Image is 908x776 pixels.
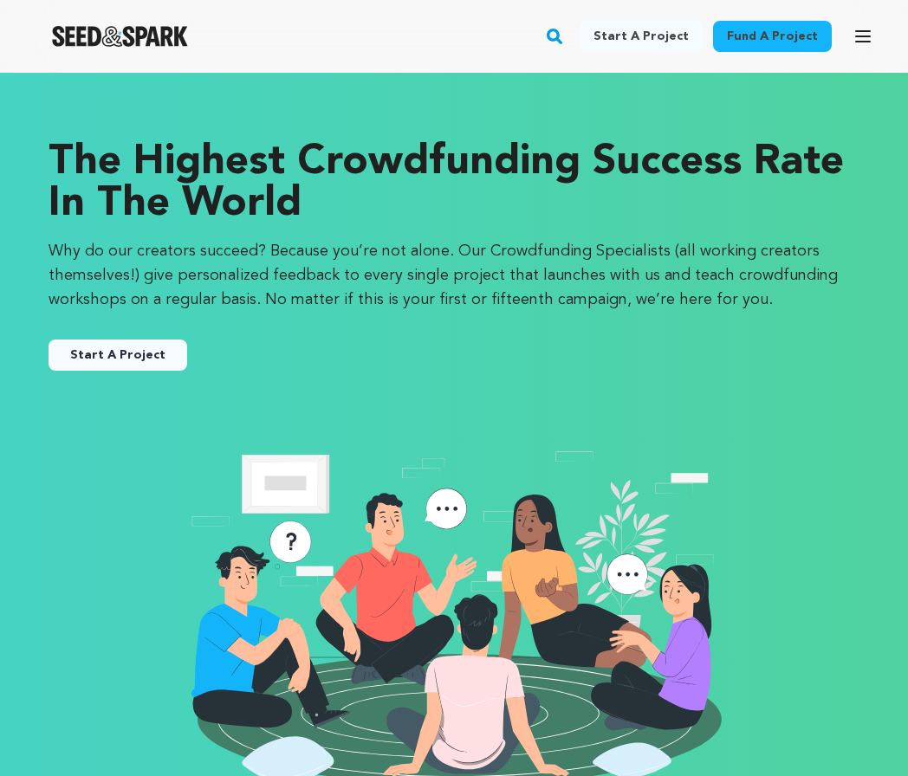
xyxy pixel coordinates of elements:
[49,142,859,225] p: The Highest Crowdfunding Success Rate in the World
[49,339,187,371] a: Start A Project
[52,26,188,47] a: Seed&Spark Homepage
[580,21,703,52] a: Start a project
[52,26,188,47] img: Seed&Spark Logo Dark Mode
[713,21,832,52] a: Fund a project
[49,239,859,312] p: Why do our creators succeed? Because you’re not alone. Our Crowdfunding Specialists (all working ...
